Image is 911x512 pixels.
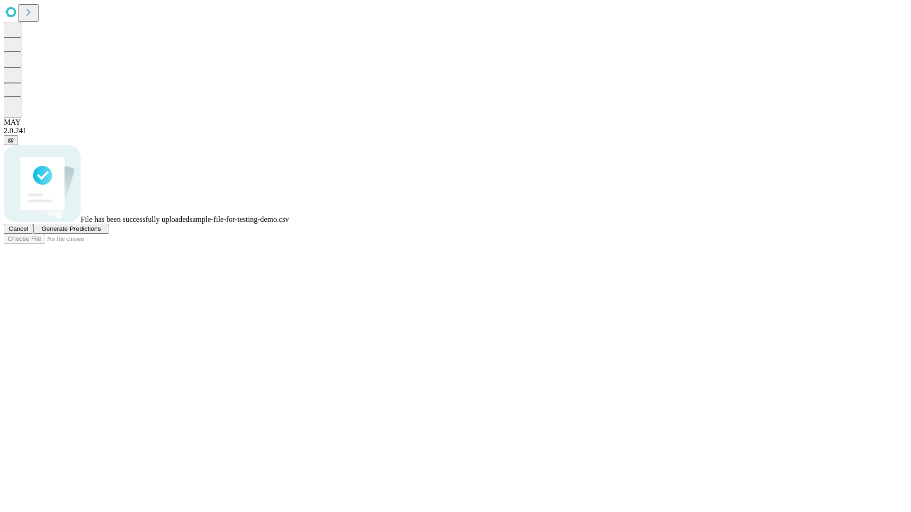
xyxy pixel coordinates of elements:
span: Generate Predictions [41,225,101,232]
span: @ [8,137,14,144]
span: Cancel [9,225,28,232]
span: sample-file-for-testing-demo.csv [189,215,289,223]
div: MAY [4,118,907,127]
button: @ [4,135,18,145]
span: File has been successfully uploaded [81,215,189,223]
button: Generate Predictions [33,224,109,234]
button: Cancel [4,224,33,234]
div: 2.0.241 [4,127,907,135]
